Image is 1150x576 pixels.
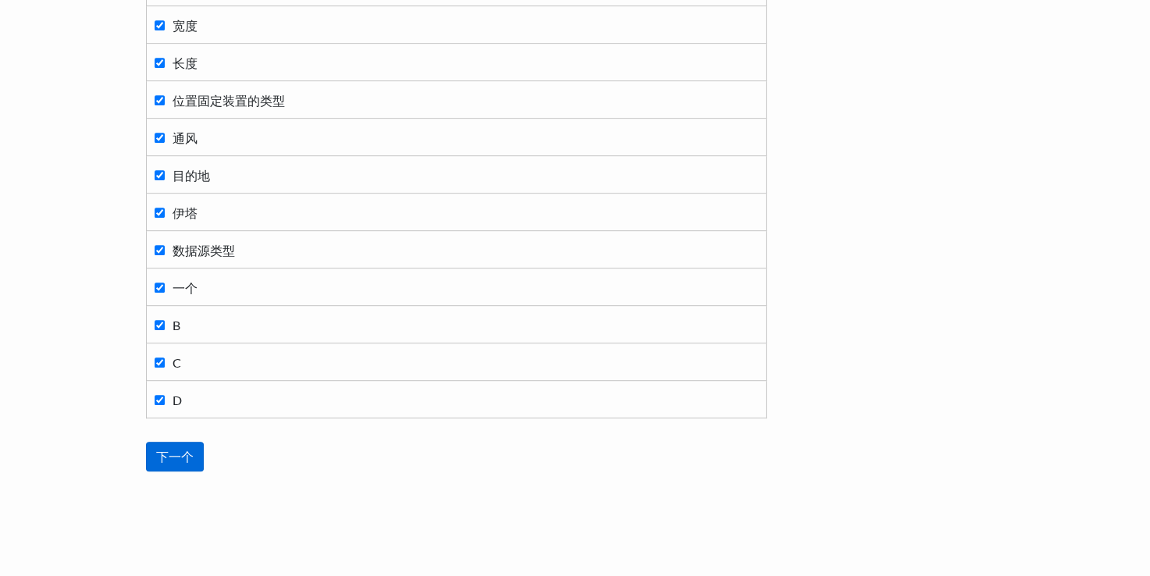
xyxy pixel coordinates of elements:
[155,245,165,255] input: 数据源类型
[155,20,165,30] input: 宽度
[155,357,165,368] input: C
[173,168,210,183] span: 目的地
[155,320,165,330] input: B
[155,395,165,405] input: D
[146,442,204,471] input: 下一个
[155,170,165,180] input: 目的地
[173,55,198,70] span: 长度
[173,280,198,295] span: 一个
[155,58,165,68] input: 长度
[173,318,180,332] span: B
[173,18,198,33] span: 宽度
[173,205,198,220] span: 伊塔
[173,93,285,108] span: 位置固定装置的类型
[155,208,165,218] input: 伊塔
[155,283,165,293] input: 一个
[173,243,235,258] span: 数据源类型
[155,95,165,105] input: 位置固定装置的类型
[173,130,198,145] span: 通风
[155,133,165,143] input: 通风
[173,393,182,407] span: D
[173,355,181,370] span: C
